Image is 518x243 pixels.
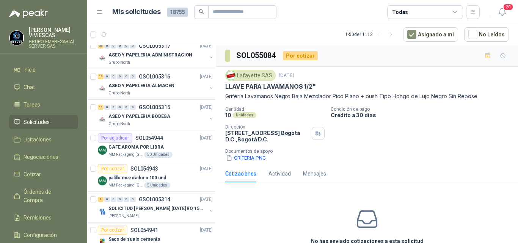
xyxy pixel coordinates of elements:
[98,72,214,96] a: 13 0 0 0 0 0 GSOL005316[DATE] Company LogoASEO Y PAPELERIA ALMACENGrupo North
[98,176,107,185] img: Company Logo
[144,152,173,158] div: 50 Unidades
[130,43,136,49] div: 0
[117,43,123,49] div: 0
[9,80,78,94] a: Chat
[108,82,174,89] p: ASEO Y PAPELERIA ALMACEN
[225,92,509,100] p: Grifería Lavamanos Negro Baja Mezclador Pico Plano + push Tipo Hongo de Lujo Negro Sin Rebose
[200,227,213,234] p: [DATE]
[9,150,78,164] a: Negociaciones
[403,27,458,42] button: Asignado a mi
[104,197,110,202] div: 0
[279,72,294,79] p: [DATE]
[98,53,107,63] img: Company Logo
[139,74,170,79] p: GSOL005316
[345,28,397,41] div: 1 - 50 de 11113
[130,197,136,202] div: 0
[98,84,107,93] img: Company Logo
[9,31,24,45] img: Company Logo
[200,104,213,111] p: [DATE]
[98,41,214,66] a: 26 0 0 0 0 0 GSOL005317[DATE] Company LogoASEO Y PAPELERIA ADMINISTRACIONGrupo North
[200,73,213,80] p: [DATE]
[124,74,129,79] div: 0
[503,3,513,11] span: 20
[104,43,110,49] div: 0
[464,27,509,42] button: No Leídos
[108,144,164,151] p: CAFE AROMA POR LIBRA
[24,231,57,239] span: Configuración
[9,228,78,242] a: Configuración
[225,154,267,162] button: GRIFERIA.PNG
[98,197,104,202] div: 1
[227,71,235,80] img: Company Logo
[111,43,116,49] div: 0
[9,210,78,225] a: Remisiones
[108,205,203,212] p: SOLICITUD [PERSON_NAME] [DATE] RQ 15250
[9,115,78,129] a: Solicitudes
[108,213,139,219] p: [PERSON_NAME]
[139,43,170,49] p: GSOL005317
[87,130,216,161] a: Por adjudicarSOL054944[DATE] Company LogoCAFE AROMA POR LIBRAMM Packaging [GEOGRAPHIC_DATA]50 Uni...
[117,74,123,79] div: 0
[225,130,309,143] p: [STREET_ADDRESS] Bogotá D.C. , Bogotá D.C.
[24,66,36,74] span: Inicio
[108,182,143,188] p: MM Packaging [GEOGRAPHIC_DATA]
[108,152,143,158] p: MM Packaging [GEOGRAPHIC_DATA]
[144,182,170,188] div: 5 Unidades
[130,166,158,171] p: SOL054943
[108,113,170,120] p: ASEO Y PAPELERIA BODEGA
[225,70,276,81] div: Lafayette SAS
[24,188,71,204] span: Órdenes de Compra
[135,135,163,141] p: SOL054944
[9,9,48,18] img: Logo peakr
[139,197,170,202] p: GSOL005314
[87,161,216,192] a: Por cotizarSOL054943[DATE] Company Logopalillo mezclador x 100 undMM Packaging [GEOGRAPHIC_DATA]5...
[9,132,78,147] a: Licitaciones
[111,197,116,202] div: 0
[9,185,78,207] a: Órdenes de Compra
[24,100,40,109] span: Tareas
[225,124,309,130] p: Dirección
[111,105,116,110] div: 0
[108,52,192,59] p: ASEO Y PAPELERIA ADMINISTRACION
[331,112,515,118] p: Crédito a 30 días
[283,51,318,60] div: Por cotizar
[108,90,130,96] p: Grupo North
[124,43,129,49] div: 0
[112,6,161,17] h1: Mis solicitudes
[24,170,41,179] span: Cotizar
[98,103,214,127] a: 11 0 0 0 0 0 GSOL005315[DATE] Company LogoASEO Y PAPELERIA BODEGAGrupo North
[124,197,129,202] div: 0
[98,195,214,219] a: 1 0 0 0 0 0 GSOL005314[DATE] Company LogoSOLICITUD [PERSON_NAME] [DATE] RQ 15250[PERSON_NAME]
[167,8,188,17] span: 18755
[24,118,50,126] span: Solicitudes
[98,164,127,173] div: Por cotizar
[130,105,136,110] div: 0
[98,226,127,235] div: Por cotizar
[130,227,158,233] p: SOL054941
[200,135,213,142] p: [DATE]
[236,50,277,61] h3: SOL055084
[24,83,35,91] span: Chat
[495,5,509,19] button: 20
[24,135,52,144] span: Licitaciones
[104,105,110,110] div: 0
[98,146,107,155] img: Company Logo
[98,207,107,216] img: Company Logo
[98,133,132,143] div: Por adjudicar
[104,74,110,79] div: 0
[200,196,213,203] p: [DATE]
[303,169,326,178] div: Mensajes
[117,105,123,110] div: 0
[108,174,166,182] p: palillo mezclador x 100 und
[98,43,104,49] div: 26
[200,42,213,50] p: [DATE]
[24,213,52,222] span: Remisiones
[225,112,231,118] p: 10
[225,169,256,178] div: Cotizaciones
[130,74,136,79] div: 0
[199,9,204,14] span: search
[98,115,107,124] img: Company Logo
[108,121,130,127] p: Grupo North
[331,107,515,112] p: Condición de pago
[9,97,78,112] a: Tareas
